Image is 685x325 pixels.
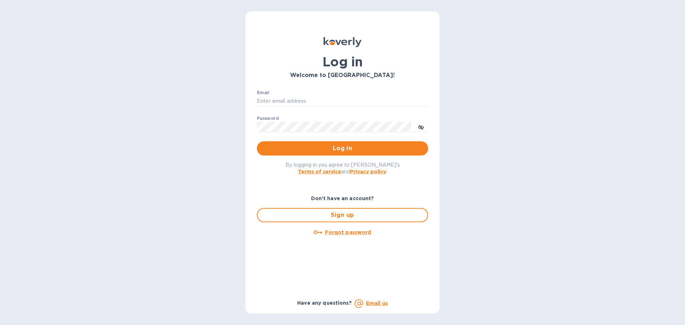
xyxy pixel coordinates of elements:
[324,37,361,47] img: Koverly
[325,229,371,235] u: Forgot password
[298,169,341,174] a: Terms of service
[285,162,400,174] span: By logging in you agree to [PERSON_NAME]'s and .
[311,195,374,201] b: Don't have an account?
[263,144,422,153] span: Log in
[350,169,386,174] a: Privacy policy
[414,120,428,134] button: toggle password visibility
[257,72,428,79] h3: Welcome to [GEOGRAPHIC_DATA]!
[366,300,388,306] a: Email us
[263,211,422,219] span: Sign up
[257,208,428,222] button: Sign up
[257,91,269,95] label: Email
[257,116,279,121] label: Password
[257,96,428,107] input: Enter email address
[297,300,352,306] b: Have any questions?
[257,54,428,69] h1: Log in
[257,141,428,156] button: Log in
